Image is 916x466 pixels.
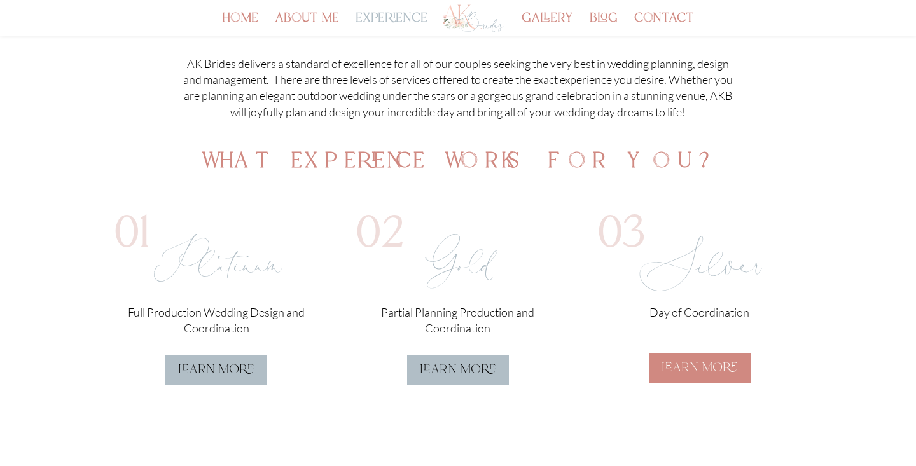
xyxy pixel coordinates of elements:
[114,213,318,264] h1: 01
[114,270,318,285] p: Platinum
[356,305,560,336] p: Partial Planning Production and Coordination
[165,355,267,385] a: learn more
[441,3,505,34] img: Los Angeles Wedding Planner - AK Brides
[649,353,751,383] a: learn more
[356,213,560,264] h1: 02
[598,270,801,285] p: Silver
[634,14,694,36] a: contact
[178,56,738,132] p: AK Brides delivers a standard of excellence for all of our couples seeking the very best in weddi...
[114,305,318,336] p: Full Production Wedding Design and Coordination
[356,270,560,285] p: Gold
[222,14,258,36] a: home
[590,14,618,36] a: blog
[522,14,573,36] a: gallery
[275,14,339,36] a: about me
[598,213,801,264] h1: 03
[407,355,509,385] a: learn more
[356,14,427,36] a: experience
[598,305,801,320] p: Day of Coordination
[114,151,801,179] h2: what experience works for you?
